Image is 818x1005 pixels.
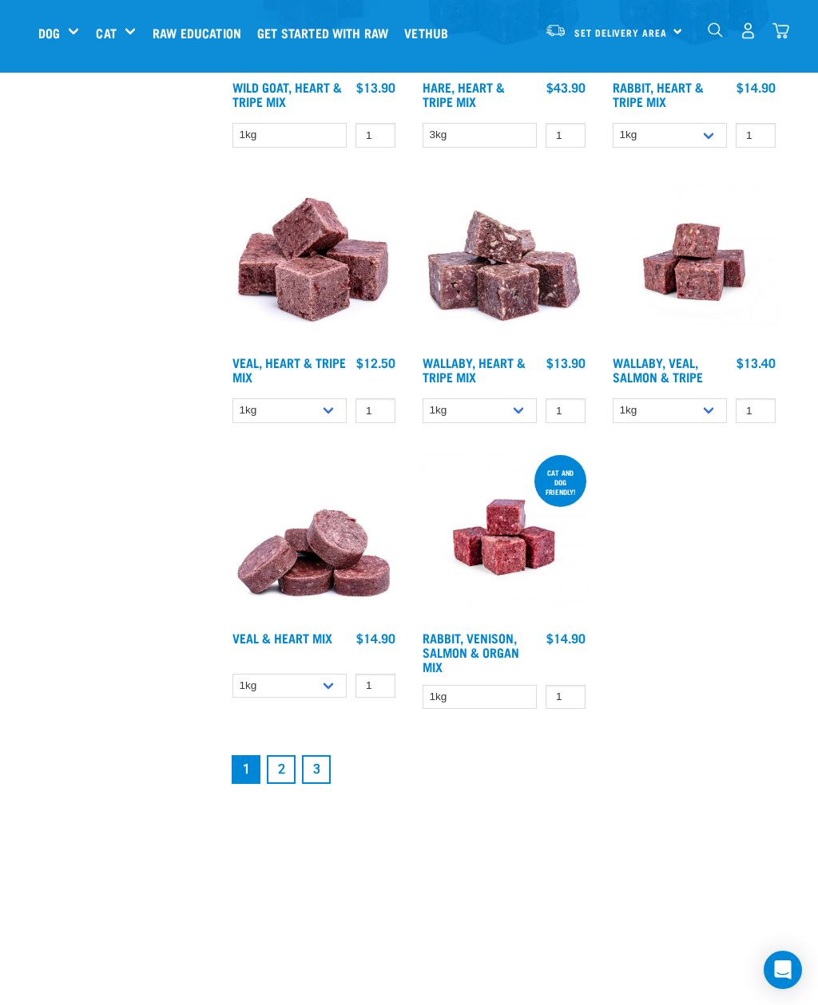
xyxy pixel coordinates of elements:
a: Hare, Heart & Tripe Mix [423,83,505,105]
input: 1 [355,674,395,698]
a: Cat [96,23,116,42]
input: 1 [355,398,395,423]
a: Dog [38,23,60,42]
a: Vethub [400,1,460,65]
img: user.png [740,22,756,39]
img: Cubes [228,176,399,347]
a: Veal, Heart & Tripe Mix [232,358,346,380]
div: Open Intercom Messenger [764,951,802,989]
a: Page 1 [232,755,260,784]
a: Rabbit, Venison, Salmon & Organ Mix [423,634,519,670]
img: home-icon@2x.png [772,22,789,39]
div: $12.50 [356,355,395,370]
input: 1 [355,123,395,148]
a: Wild Goat, Heart & Tripe Mix [232,83,342,105]
input: 1 [546,398,586,423]
div: $14.90 [546,631,586,645]
input: 1 [546,123,586,148]
a: Rabbit, Heart & Tripe Mix [613,83,704,105]
img: home-icon-1@2x.png [708,22,723,38]
a: Get started with Raw [253,1,400,65]
a: Goto page 2 [267,755,296,784]
div: $43.90 [546,80,586,94]
div: $13.40 [737,355,776,370]
a: Goto page 3 [302,755,331,784]
input: 1 [736,398,776,423]
img: Rabbit Venison Salmon Organ 1688 [419,452,590,623]
div: Cat and dog friendly! [534,461,586,504]
div: $13.90 [356,80,395,94]
a: Wallaby, Heart & Tripe Mix [423,358,526,380]
img: Wallaby Veal Salmon Tripe 1642 [609,176,780,347]
nav: pagination [228,752,780,787]
a: Raw Education [149,1,253,65]
input: 1 [736,123,776,148]
a: Wallaby, Veal, Salmon & Tripe [613,358,703,380]
img: 1152 Veal Heart Medallions 01 [228,452,399,623]
img: 1174 Wallaby Heart Tripe Mix 01 [419,176,590,347]
span: Set Delivery Area [574,30,667,35]
input: 1 [546,685,586,710]
div: $13.90 [546,355,586,370]
div: $14.90 [737,80,776,94]
div: $14.90 [356,631,395,645]
img: van-moving.png [545,23,566,38]
a: Veal & Heart Mix [232,634,332,641]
